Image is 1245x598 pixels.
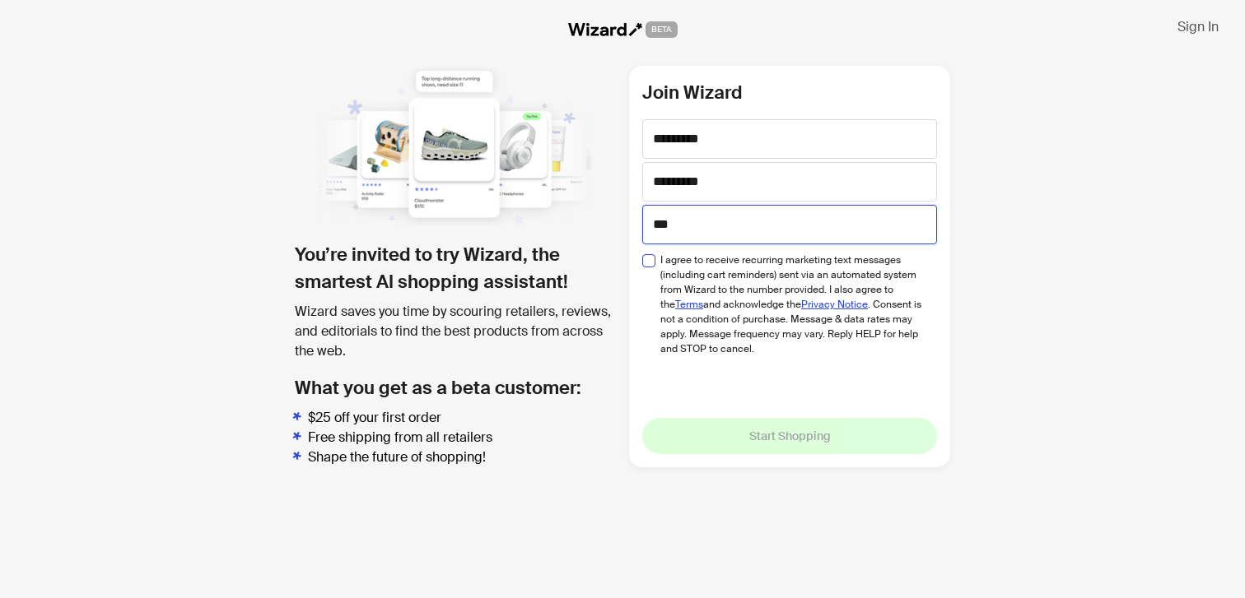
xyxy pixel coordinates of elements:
h2: Join Wizard [642,79,937,106]
span: BETA [646,21,678,38]
li: $25 off your first order [308,408,616,428]
li: Free shipping from all retailers [308,428,616,447]
button: Start Shopping [642,418,937,454]
span: Sign In [1177,18,1219,35]
li: Shape the future of shopping! [308,447,616,467]
a: Terms [675,298,703,311]
button: Sign In [1164,13,1232,39]
h1: You’re invited to try Wizard, the smartest AI shopping assistant! [295,241,616,295]
h2: What you get as a beta customer: [295,374,616,401]
span: I agree to receive recurring marketing text messages (including cart reminders) sent via an autom... [660,253,925,356]
div: Wizard saves you time by scouring retailers, reviews, and editorials to find the best products fr... [295,302,616,361]
a: Privacy Notice [801,298,868,311]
